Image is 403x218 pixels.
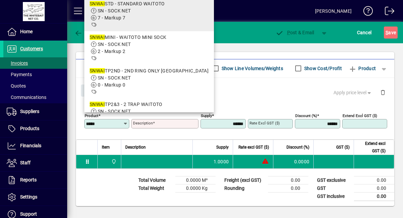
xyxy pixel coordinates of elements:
[7,95,46,100] span: Communications
[221,184,268,192] td: Rounding
[333,89,372,96] span: Apply price level
[20,143,41,148] span: Financials
[386,30,388,35] span: S
[125,144,146,151] span: Description
[20,29,33,34] span: Home
[375,89,391,95] app-page-header-button: Delete
[98,82,125,88] span: 0 - Markup 0
[268,176,308,184] td: 0.00
[3,92,67,103] a: Communications
[98,109,131,114] span: SN - SOCK NET
[84,31,214,65] mat-option: SNWAIMINI - WAITOTO MINI SOCK
[250,121,280,125] mat-label: Rate excl GST ($)
[175,184,216,192] td: 0.0000 Kg
[221,176,268,184] td: Freight (excl GST)
[3,103,67,120] a: Suppliers
[273,155,313,168] td: 0.0000
[238,144,269,151] span: Rate excl GST ($)
[81,85,104,97] button: Close
[98,15,125,20] span: 7 - Markup 7
[90,102,105,107] em: SNWAI
[3,189,67,206] a: Settings
[314,176,354,184] td: GST exclusive
[76,78,394,102] div: Product
[354,184,394,192] td: 0.00
[67,26,104,39] app-page-header-button: Back
[90,68,105,73] em: SNWAI
[90,0,209,7] div: STD - STANDARD WAITOTO
[384,26,398,39] button: Save
[380,1,395,23] a: Logout
[98,49,125,54] span: 2 - Markup 2
[354,192,394,201] td: 0.00
[303,65,342,72] label: Show Cost/Profit
[375,85,391,101] button: Delete
[84,98,214,132] mat-option: SNWAITP2&3 - 2 TRAP WAITOTO
[20,211,37,217] span: Support
[98,42,131,47] span: SN - SOCK NET
[3,120,67,137] a: Products
[286,144,309,151] span: Discount (%)
[7,83,26,89] span: Quotes
[90,34,209,41] div: MINI - WAITOTO MINI SOCK
[3,80,67,92] a: Quotes
[201,113,212,118] mat-label: Supply
[3,138,67,154] a: Financials
[85,113,98,118] mat-label: Product
[358,140,386,155] span: Extend excl GST ($)
[3,155,67,171] a: Staff
[216,144,229,151] span: Supply
[90,67,209,74] div: TP2ND - 2ND RING ONLY [GEOGRAPHIC_DATA]
[84,65,214,98] mat-option: SNWAITP2ND - 2ND RING ONLY WAITOTO
[3,172,67,188] a: Reports
[135,176,175,184] td: Total Volume
[20,46,43,51] span: Customers
[20,194,37,200] span: Settings
[133,121,153,125] mat-label: Description
[135,184,175,192] td: Total Weight
[272,26,318,39] button: Post & Email
[98,8,131,13] span: SN - SOCK NET
[354,176,394,184] td: 0.00
[287,30,290,35] span: P
[331,87,375,99] button: Apply price level
[315,6,352,16] div: [PERSON_NAME]
[386,27,396,38] span: ave
[357,27,372,38] span: Cancel
[314,192,354,201] td: GST inclusive
[73,26,98,39] button: Back
[175,176,216,184] td: 0.0000 M³
[3,23,67,40] a: Home
[314,184,354,192] td: GST
[355,26,373,39] button: Cancel
[84,85,101,96] span: Close
[98,75,131,80] span: SN - SOCK NET
[20,160,31,165] span: Staff
[109,158,117,165] span: Rangiora
[74,30,97,35] span: Back
[7,72,32,77] span: Payments
[20,126,39,131] span: Products
[20,177,37,182] span: Reports
[3,69,67,80] a: Payments
[90,1,105,6] em: SNWAI
[102,144,110,151] span: Item
[79,87,105,93] app-page-header-button: Close
[295,113,317,118] mat-label: Discount (%)
[90,35,105,40] em: SNWAI
[358,1,373,23] a: Knowledge Base
[3,57,67,69] a: Invoices
[220,65,283,72] label: Show Line Volumes/Weights
[336,144,350,151] span: GST ($)
[268,184,308,192] td: 0.00
[275,30,314,35] span: ost & Email
[343,113,377,118] mat-label: Extend excl GST ($)
[90,101,209,108] div: TP2&3 - 2 TRAP WAITOTO
[7,60,28,66] span: Invoices
[20,109,39,114] span: Suppliers
[214,158,229,165] span: 1.0000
